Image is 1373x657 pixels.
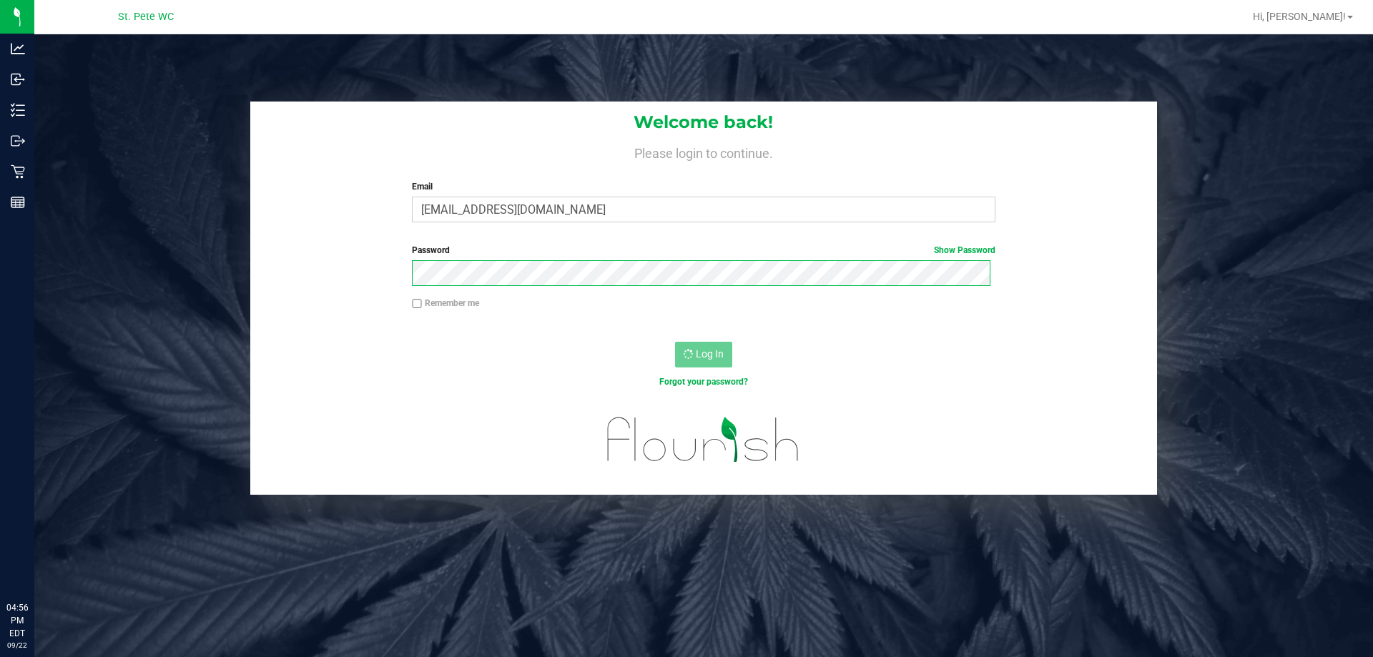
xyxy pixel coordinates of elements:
[659,377,748,387] a: Forgot your password?
[6,601,28,640] p: 04:56 PM EDT
[118,11,174,23] span: St. Pete WC
[412,299,422,309] input: Remember me
[11,134,25,148] inline-svg: Outbound
[696,348,724,360] span: Log In
[590,403,817,476] img: flourish_logo.svg
[250,143,1157,160] h4: Please login to continue.
[11,164,25,179] inline-svg: Retail
[934,245,995,255] a: Show Password
[675,342,732,367] button: Log In
[11,72,25,87] inline-svg: Inbound
[250,113,1157,132] h1: Welcome back!
[412,297,479,310] label: Remember me
[6,640,28,651] p: 09/22
[11,195,25,209] inline-svg: Reports
[11,41,25,56] inline-svg: Analytics
[412,245,450,255] span: Password
[1253,11,1346,22] span: Hi, [PERSON_NAME]!
[412,180,995,193] label: Email
[11,103,25,117] inline-svg: Inventory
